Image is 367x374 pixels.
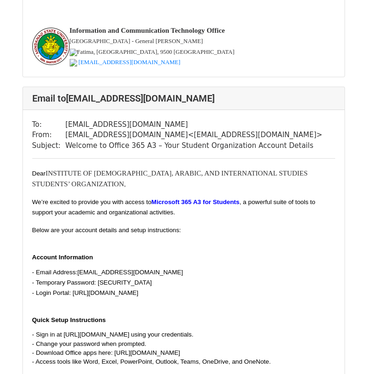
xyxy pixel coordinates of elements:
td: [EMAIL_ADDRESS][DOMAIN_NAME] [65,119,323,130]
td: From: [32,130,65,140]
span: - Download Office apps here: [URL][DOMAIN_NAME] [32,349,180,356]
span: Account Information [32,254,93,261]
small: [GEOGRAPHIC_DATA] - General [PERSON_NAME] Fatima, [GEOGRAPHIC_DATA], 9500 [GEOGRAPHIC_DATA] [70,38,235,66]
a: [EMAIL_ADDRESS][DOMAIN_NAME] [79,59,180,66]
span: We’re excited to provide you with access to [32,198,151,205]
td: [EMAIL_ADDRESS][DOMAIN_NAME] < [EMAIL_ADDRESS][DOMAIN_NAME] > [65,130,323,140]
span: Below are your account details and setup instructions: [32,227,181,234]
img: MSU_-_Gensan_logo.png [32,28,70,65]
img: 2089136.svg [70,59,77,66]
span: Dear [32,170,46,177]
td: Subject: [32,140,65,151]
h4: Email to [EMAIL_ADDRESS][DOMAIN_NAME] [32,93,335,104]
span: - Temporary Password: [SECURITY_DATA] [32,279,152,286]
td: Welcome to Office 365 A3 – Your Student Organization Account Details [65,140,323,151]
span: , [124,181,126,188]
span: - Email Address: [EMAIL_ADDRESS][DOMAIN_NAME] [32,269,183,276]
div: ​ INSTITUTE OF [DEMOGRAPHIC_DATA], ARABIC, AND INTERNATIONAL STUDIES STUDENTS’ ORGANIZATION [32,168,335,189]
span: - Access tools like Word, Excel, PowerPoint, Outlook, Teams, OneDrive, and OneNote. [32,358,271,365]
img: 684850.svg [70,49,77,56]
b: Information and Communication Technology Office [70,27,225,34]
span: Quick Setup Instructions [32,316,106,323]
iframe: Chat Widget [320,329,367,374]
span: - Login Portal: [URL][DOMAIN_NAME] [32,289,138,296]
span: - Sign in at [URL][DOMAIN_NAME] using your credentials. [32,331,194,338]
span: - Change your password when prompted. [32,340,146,347]
span: Microsoft 365 A3 for Students [151,198,239,205]
td: To: [32,119,65,130]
